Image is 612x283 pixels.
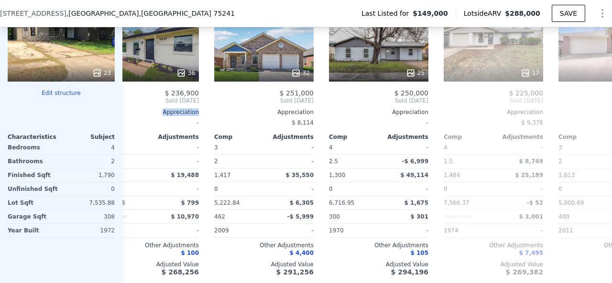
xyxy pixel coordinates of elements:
div: Garage Sqft [8,210,59,223]
div: Appreciation [329,108,428,116]
span: $ 269,382 [506,268,543,276]
div: - [151,141,199,154]
div: - [381,182,428,196]
div: - [495,224,543,237]
span: Sold [DATE] [214,97,314,105]
div: Adjustments [493,133,543,141]
div: Unfinished Sqft [8,182,59,196]
span: 1,417 [214,172,230,178]
div: Comp [214,133,264,141]
div: 2 [558,155,606,168]
span: $ 35,550 [285,172,314,178]
span: 300 [329,213,340,220]
div: 23 [92,68,111,78]
div: 1962 [99,224,147,237]
span: 0 [214,186,218,192]
span: -$ 6,999 [402,158,428,165]
div: Appreciation [214,108,314,116]
div: Adjustments [379,133,428,141]
div: Other Adjustments [214,241,314,249]
div: Year Built [8,224,59,237]
div: Appreciation [99,108,199,116]
div: - [266,182,314,196]
div: - [151,155,199,168]
div: 25 [406,68,425,78]
span: 4 [444,144,448,151]
span: 4 [329,144,333,151]
div: 1970 [329,224,377,237]
div: Bedrooms [8,141,59,154]
span: 0 [444,186,448,192]
span: Sold [DATE] [444,97,543,105]
span: $ 3,001 [519,213,543,220]
div: - [329,116,428,129]
div: Comp [99,133,149,141]
div: Unspecified [99,210,147,223]
span: 1,300 [329,172,345,178]
div: Adjusted Value [444,261,543,268]
div: Other Adjustments [444,241,543,249]
span: $ 7,495 [519,250,543,256]
div: 36 [176,68,195,78]
div: - [381,224,428,237]
div: Comp [444,133,493,141]
div: 17 [521,68,539,78]
span: $ 251,000 [280,89,314,97]
span: 1,484 [444,172,460,178]
div: 2011 [558,224,606,237]
div: Characteristics [8,133,61,141]
span: $ 19,488 [171,172,199,178]
span: 3 [558,144,562,151]
span: $ 10,970 [171,213,199,220]
span: 400 [558,213,569,220]
span: 1,613 [558,172,575,178]
span: -$ 5,999 [287,213,314,220]
div: 32 [291,68,310,78]
div: 2009 [214,224,262,237]
div: 1.5 [444,155,492,168]
span: 3 [214,144,218,151]
div: 1,790 [63,168,115,182]
span: $ 294,196 [391,268,428,276]
div: Bathrooms [8,155,59,168]
span: $ 25,189 [515,172,543,178]
span: $ 8,114 [292,119,314,126]
div: 308 [63,210,115,223]
span: -$ 52 [527,199,543,206]
span: $ 291,256 [276,268,314,276]
span: Last Listed for [361,9,413,18]
span: Sold [DATE] [99,97,199,105]
span: $ 4,400 [290,250,314,256]
span: $ 301 [410,213,428,220]
span: , [GEOGRAPHIC_DATA] [66,9,235,18]
div: Subject [61,133,115,141]
div: Appreciation [444,108,543,116]
div: Adjustments [264,133,314,141]
div: Adjusted Value [329,261,428,268]
span: $ 49,114 [400,172,428,178]
span: Lotside ARV [464,9,505,18]
div: 0 [63,182,115,196]
div: Comp [329,133,379,141]
div: - [266,224,314,237]
div: 2 [63,155,115,168]
div: 1972 [63,224,115,237]
div: - [381,141,428,154]
div: - [151,182,199,196]
span: 0 [329,186,333,192]
div: Other Adjustments [329,241,428,249]
span: $ 268,256 [162,268,199,276]
button: Show Options [593,4,612,23]
span: $ 225,000 [509,89,543,97]
span: $ 799 [181,199,199,206]
span: , [GEOGRAPHIC_DATA] 75241 [139,10,235,17]
div: Unspecified [444,210,492,223]
div: Adjustments [149,133,199,141]
span: $288,000 [505,10,540,17]
div: 2 [214,155,262,168]
div: - [495,182,543,196]
span: $ 9,376 [521,119,543,126]
div: 7,535.88 [63,196,115,210]
span: $149,000 [413,9,448,18]
div: - [151,224,199,237]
